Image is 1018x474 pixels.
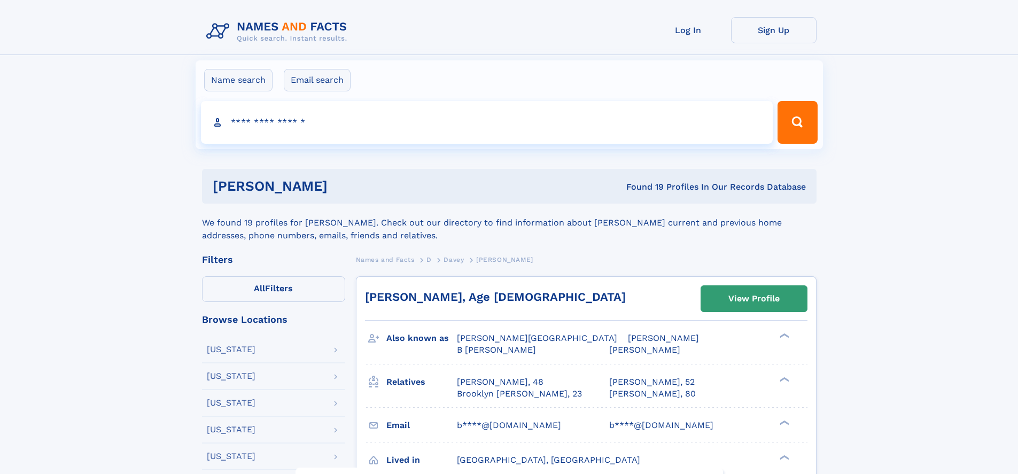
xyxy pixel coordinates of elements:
[457,455,640,465] span: [GEOGRAPHIC_DATA], [GEOGRAPHIC_DATA]
[777,454,790,461] div: ❯
[284,69,351,91] label: Email search
[386,416,457,434] h3: Email
[207,399,255,407] div: [US_STATE]
[609,345,680,355] span: [PERSON_NAME]
[386,329,457,347] h3: Also known as
[609,376,695,388] a: [PERSON_NAME], 52
[477,181,806,193] div: Found 19 Profiles In Our Records Database
[457,388,582,400] a: Brooklyn [PERSON_NAME], 23
[207,372,255,380] div: [US_STATE]
[207,425,255,434] div: [US_STATE]
[201,101,773,144] input: search input
[202,255,345,265] div: Filters
[777,376,790,383] div: ❯
[457,376,543,388] a: [PERSON_NAME], 48
[213,180,477,193] h1: [PERSON_NAME]
[609,388,696,400] a: [PERSON_NAME], 80
[457,345,536,355] span: B [PERSON_NAME]
[476,256,533,263] span: [PERSON_NAME]
[356,253,415,266] a: Names and Facts
[701,286,807,312] a: View Profile
[731,17,817,43] a: Sign Up
[202,315,345,324] div: Browse Locations
[202,204,817,242] div: We found 19 profiles for [PERSON_NAME]. Check out our directory to find information about [PERSON...
[202,17,356,46] img: Logo Names and Facts
[202,276,345,302] label: Filters
[646,17,731,43] a: Log In
[426,253,432,266] a: D
[204,69,273,91] label: Name search
[444,256,464,263] span: Davey
[444,253,464,266] a: Davey
[728,286,780,311] div: View Profile
[386,451,457,469] h3: Lived in
[778,101,817,144] button: Search Button
[426,256,432,263] span: D
[628,333,699,343] span: [PERSON_NAME]
[254,283,265,293] span: All
[777,419,790,426] div: ❯
[386,373,457,391] h3: Relatives
[457,333,617,343] span: [PERSON_NAME][GEOGRAPHIC_DATA]
[207,452,255,461] div: [US_STATE]
[365,290,626,304] a: [PERSON_NAME], Age [DEMOGRAPHIC_DATA]
[207,345,255,354] div: [US_STATE]
[777,332,790,339] div: ❯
